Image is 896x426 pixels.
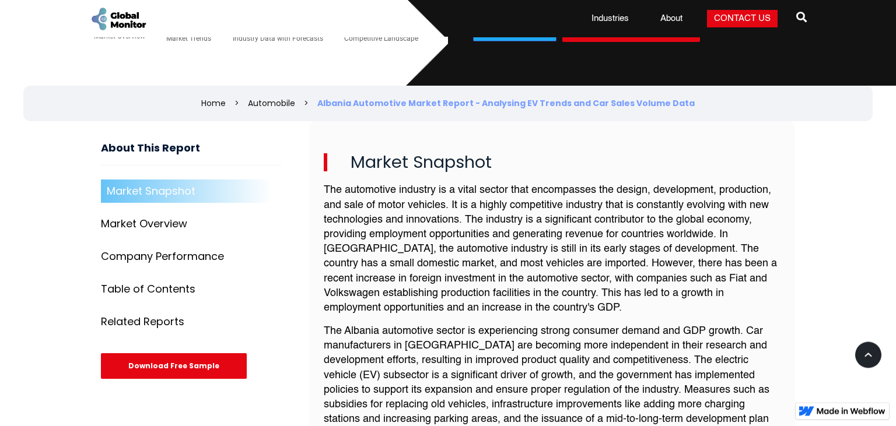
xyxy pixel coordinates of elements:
[101,251,224,262] div: Company Performance
[201,97,226,109] a: Home
[101,353,247,379] div: Download Free Sample
[101,316,184,328] div: Related Reports
[584,13,636,24] a: Industries
[317,97,695,109] div: Albania Automotive Market Report - Analysing EV Trends and Car Sales Volume Data
[304,97,309,109] div: >
[162,28,216,49] div: Market Trends
[101,277,281,301] a: Table of Contents
[324,153,780,172] h2: Market Snapshot
[796,9,807,25] span: 
[101,179,281,203] a: Market Snapshot
[339,28,423,49] div: Competitive Landscape
[101,212,281,235] a: Market Overview
[653,13,689,24] a: About
[101,283,195,295] div: Table of Contents
[101,142,281,166] h3: About This Report
[796,7,807,30] a: 
[235,97,239,109] div: >
[228,28,328,49] div: Industry Data with Forecasts
[707,10,778,27] a: Contact Us
[101,310,281,333] a: Related Reports
[107,185,195,197] div: Market Snapshot
[89,6,148,32] a: home
[817,407,885,414] img: Made in Webflow
[324,183,780,315] p: The automotive industry is a vital sector that encompasses the design, development, production, a...
[248,97,295,109] a: Automobile
[101,245,281,268] a: Company Performance
[101,218,187,230] div: Market Overview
